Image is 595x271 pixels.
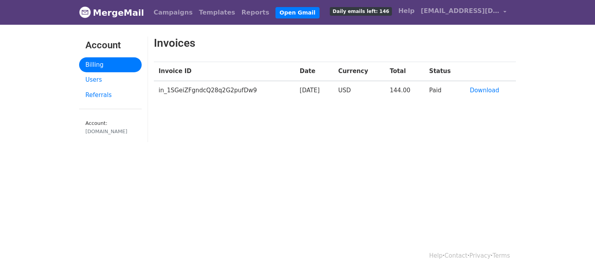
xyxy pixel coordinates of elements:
td: [DATE] [295,81,334,100]
td: 144.00 [385,81,424,100]
td: in_1SGeiZFgndcQ28q2G2pufDw9 [154,81,295,100]
h3: Account [85,40,135,51]
a: Campaigns [150,5,196,20]
th: Currency [333,62,385,81]
a: Terms [493,252,510,259]
a: Help [429,252,443,259]
th: Total [385,62,424,81]
a: Open Gmail [275,7,319,18]
a: [EMAIL_ADDRESS][DOMAIN_NAME] [418,3,510,22]
th: Date [295,62,334,81]
span: Daily emails left: 146 [330,7,392,16]
div: [DOMAIN_NAME] [85,128,135,135]
small: Account: [85,120,135,135]
a: Download [470,87,499,94]
th: Invoice ID [154,62,295,81]
h2: Invoices [154,37,454,50]
td: USD [333,81,385,100]
a: Help [395,3,418,19]
th: Status [425,62,465,81]
span: [EMAIL_ADDRESS][DOMAIN_NAME] [421,6,499,16]
a: Reports [238,5,273,20]
td: Paid [425,81,465,100]
a: MergeMail [79,4,144,21]
a: Referrals [79,88,142,103]
a: Daily emails left: 146 [327,3,395,19]
img: MergeMail logo [79,6,91,18]
iframe: Chat Widget [556,233,595,271]
div: Widget de chat [556,233,595,271]
a: Contact [445,252,468,259]
a: Users [79,72,142,88]
a: Privacy [469,252,491,259]
a: Templates [196,5,238,20]
a: Billing [79,57,142,73]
